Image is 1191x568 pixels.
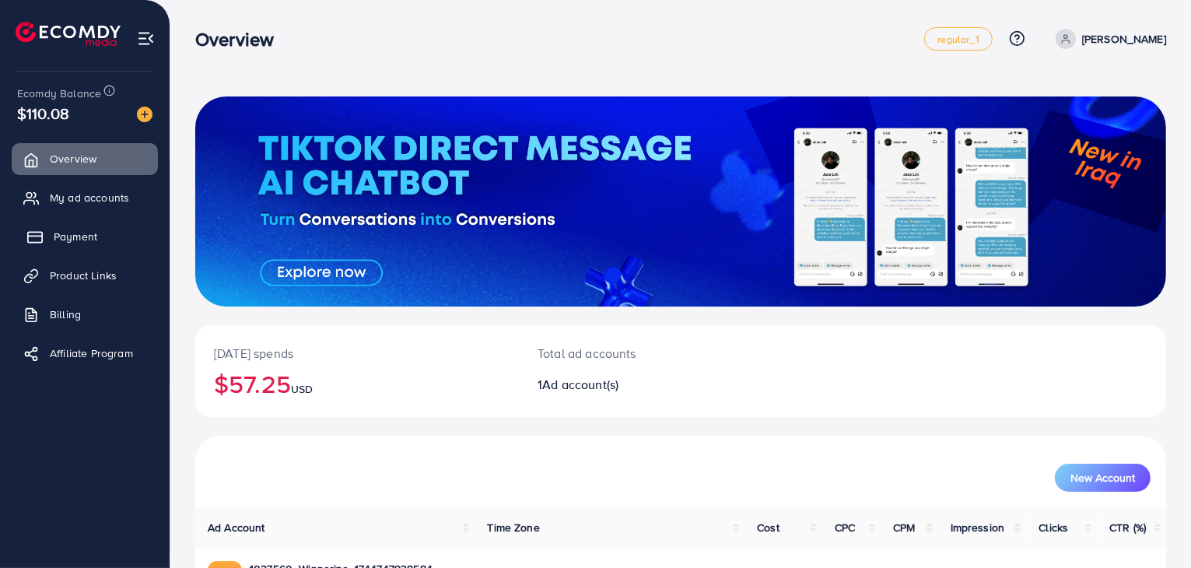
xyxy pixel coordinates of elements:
span: My ad accounts [50,190,129,205]
span: CTR (%) [1109,520,1146,535]
span: Clicks [1039,520,1068,535]
span: regular_1 [937,34,979,44]
span: Product Links [50,268,117,283]
img: logo [16,22,121,46]
span: Time Zone [487,520,539,535]
span: Overview [50,151,96,167]
span: USD [291,381,313,397]
a: My ad accounts [12,182,158,213]
h2: 1 [538,377,743,392]
img: menu [137,30,155,47]
span: Ecomdy Balance [17,86,101,101]
a: Overview [12,143,158,174]
p: Total ad accounts [538,344,743,363]
span: New Account [1070,472,1135,483]
a: Product Links [12,260,158,291]
span: Payment [54,229,97,244]
a: regular_1 [924,27,992,51]
a: Payment [12,221,158,252]
span: Billing [50,307,81,322]
img: image [137,107,152,122]
span: $110.08 [17,102,69,124]
button: New Account [1055,464,1151,492]
span: Affiliate Program [50,345,133,361]
span: Cost [757,520,779,535]
span: CPM [893,520,915,535]
span: Impression [951,520,1005,535]
a: [PERSON_NAME] [1049,29,1166,49]
span: Ad account(s) [542,376,618,393]
a: Billing [12,299,158,330]
h2: $57.25 [214,369,500,398]
h3: Overview [195,28,286,51]
a: Affiliate Program [12,338,158,369]
span: Ad Account [208,520,265,535]
span: CPC [835,520,855,535]
p: [PERSON_NAME] [1082,30,1166,48]
p: [DATE] spends [214,344,500,363]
